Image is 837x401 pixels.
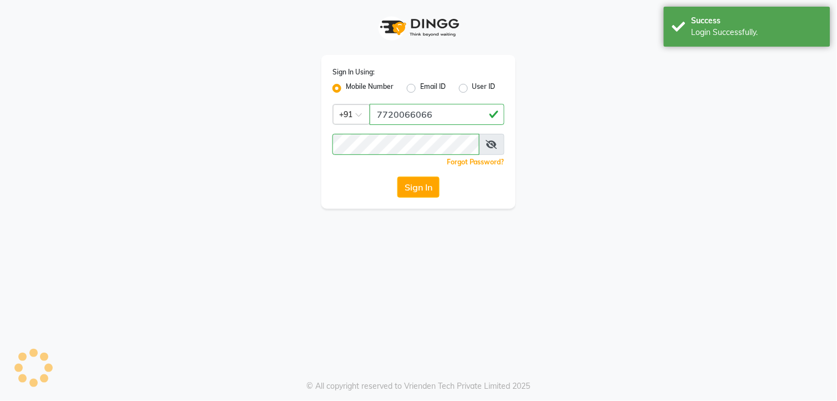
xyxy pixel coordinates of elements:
input: Username [332,134,480,155]
label: Sign In Using: [332,67,375,77]
img: logo1.svg [374,11,463,44]
input: Username [370,104,505,125]
button: Sign In [397,177,440,198]
label: Mobile Number [346,82,394,95]
label: Email ID [420,82,446,95]
label: User ID [472,82,496,95]
div: Success [692,15,822,27]
div: Login Successfully. [692,27,822,38]
a: Forgot Password? [447,158,505,166]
